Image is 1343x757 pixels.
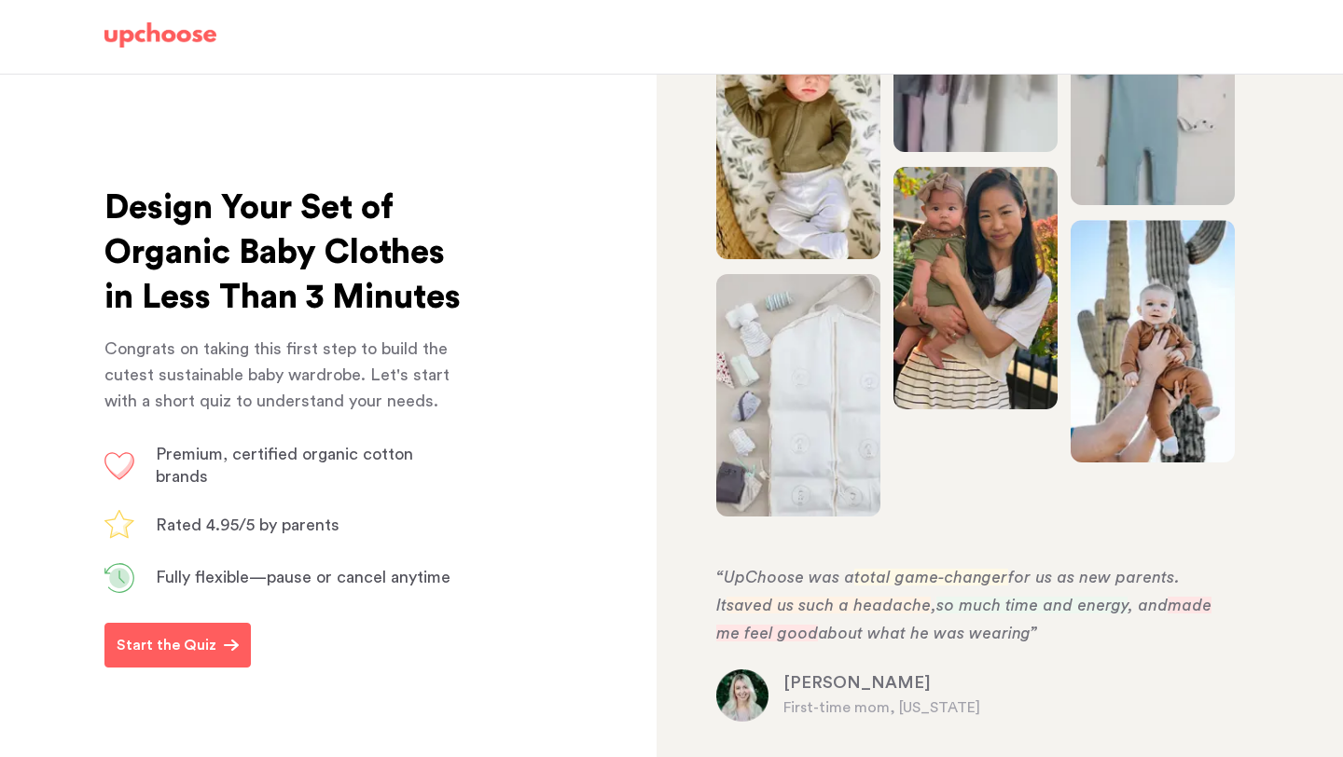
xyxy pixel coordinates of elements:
[936,597,1128,613] span: so much time and energy
[716,569,854,585] span: “UpChoose was a
[931,597,936,613] span: ,
[104,452,134,480] img: Heart
[104,22,216,57] a: UpChoose
[716,669,768,722] img: Kylie U.
[1128,597,1168,613] span: , and
[104,563,134,593] img: Less than 5 minutes spent
[117,634,216,656] p: Start the Quiz
[716,17,880,259] img: A woman laying down with her newborn baby and smiling
[854,569,1008,585] span: total game-changer
[156,516,339,533] span: Rated 4.95/5 by parents
[727,597,931,613] span: saved us such a headache
[104,510,134,539] img: Overall rating 4.9
[104,191,461,314] span: Design Your Set of Organic Baby Clothes in Less Than 3 Minutes
[1071,220,1235,462] img: A mother and her baby boy smiling at the cameraa
[104,22,216,48] img: UpChoose
[156,569,450,585] span: Fully flexible—pause or cancel anytime
[716,274,880,516] img: A mother holding her baby in her arms
[818,625,1037,641] span: about what he was wearing”
[893,167,1058,409] img: A mother holding her daughter in her arms in a garden, smiling at the camera
[783,672,1227,695] p: [PERSON_NAME]
[783,696,1227,719] p: First-time mom, [US_STATE]
[104,623,251,668] button: Start the Quiz
[104,336,463,414] p: Congrats on taking this first step to build the cutest sustainable baby wardrobe. Let's start wit...
[156,446,413,485] span: Premium, certified organic cotton brands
